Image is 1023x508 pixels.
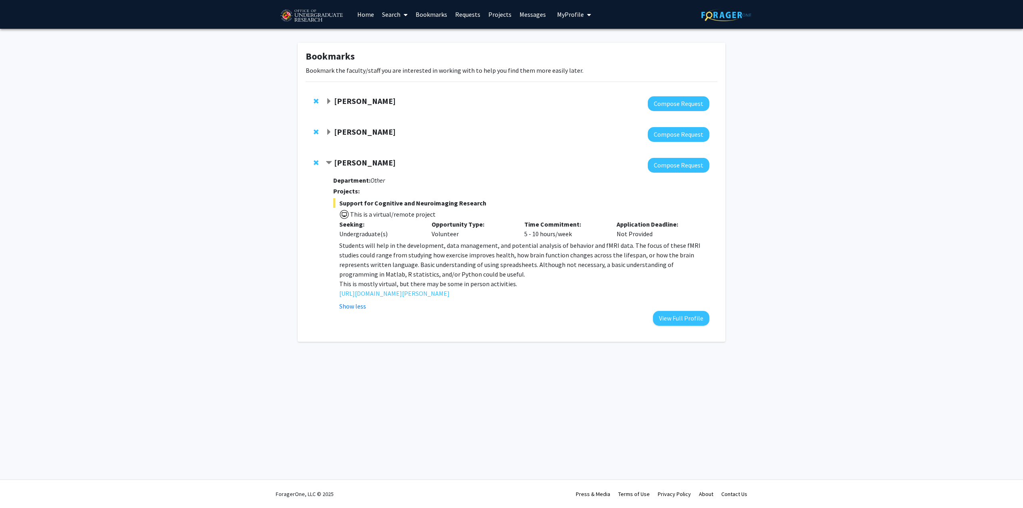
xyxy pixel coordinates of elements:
[648,158,709,173] button: Compose Request to Jeremy Purcell
[6,472,34,502] iframe: Chat
[432,219,512,229] p: Opportunity Type:
[524,219,605,229] p: Time Commitment:
[618,490,650,498] a: Terms of Use
[326,129,332,135] span: Expand Dong Liang Bookmark
[326,160,332,166] span: Contract Jeremy Purcell Bookmark
[333,187,360,195] strong: Projects:
[339,241,701,278] span: Students will help in the development, data management, and potential analysis of behavior and fM...
[314,98,318,104] span: Remove Magaly Toro from bookmarks
[451,0,484,28] a: Requests
[721,490,747,498] a: Contact Us
[653,311,709,326] button: View Full Profile
[314,129,318,135] span: Remove Dong Liang from bookmarks
[339,289,450,298] a: [URL][DOMAIN_NAME][PERSON_NAME]
[306,51,717,62] h1: Bookmarks
[611,219,703,239] div: Not Provided
[333,198,709,208] span: Support for Cognitive and Neuroimaging Research
[334,127,396,137] strong: [PERSON_NAME]
[699,490,713,498] a: About
[378,0,412,28] a: Search
[339,219,420,229] p: Seeking:
[334,157,396,167] strong: [PERSON_NAME]
[515,0,550,28] a: Messages
[306,66,717,75] p: Bookmark the faculty/staff you are interested in working with to help you find them more easily l...
[334,96,396,106] strong: [PERSON_NAME]
[518,219,611,239] div: 5 - 10 hours/week
[370,176,385,184] i: Other
[339,301,366,311] button: Show less
[648,127,709,142] button: Compose Request to Dong Liang
[339,229,420,239] div: Undergraduate(s)
[484,0,515,28] a: Projects
[576,490,610,498] a: Press & Media
[353,0,378,28] a: Home
[426,219,518,239] div: Volunteer
[276,480,334,508] div: ForagerOne, LLC © 2025
[658,490,691,498] a: Privacy Policy
[339,279,709,289] p: This is mostly virtual, but there may be some in person activities.
[701,9,751,21] img: ForagerOne Logo
[557,10,584,18] span: My Profile
[333,176,370,184] strong: Department:
[412,0,451,28] a: Bookmarks
[326,98,332,105] span: Expand Magaly Toro Bookmark
[314,159,318,166] span: Remove Jeremy Purcell from bookmarks
[617,219,697,229] p: Application Deadline:
[648,96,709,111] button: Compose Request to Magaly Toro
[349,210,436,218] span: This is a virtual/remote project
[278,6,345,26] img: University of Maryland Logo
